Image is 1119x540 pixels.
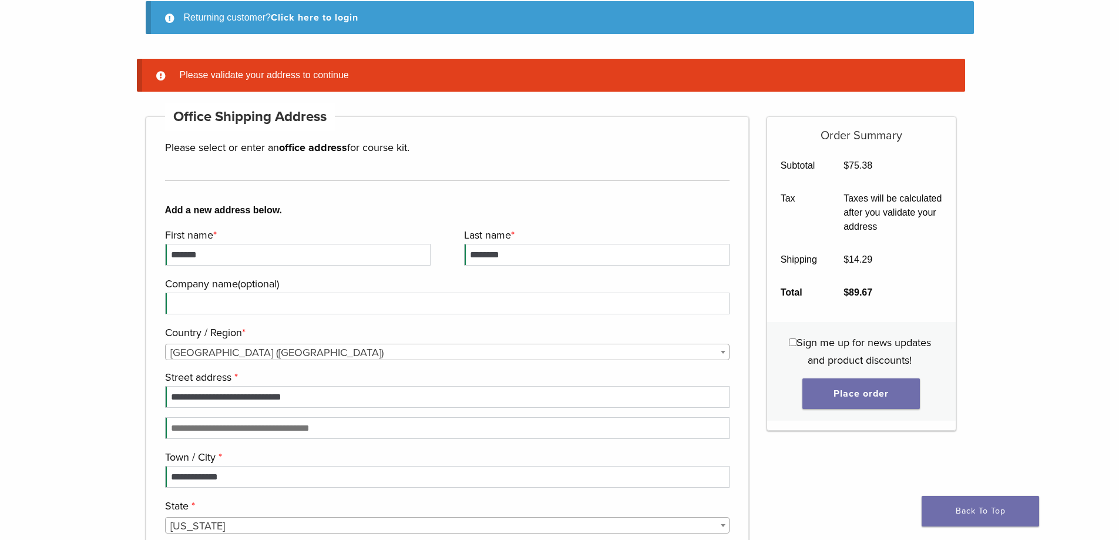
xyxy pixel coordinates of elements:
p: Please select or enter an for course kit. [165,139,730,156]
bdi: 14.29 [844,254,872,264]
bdi: 75.38 [844,160,872,170]
input: Sign me up for news updates and product discounts! [789,338,797,346]
span: (optional) [238,277,279,290]
label: Country / Region [165,324,727,341]
th: Total [767,276,831,309]
th: Tax [767,182,831,243]
b: Add a new address below. [165,203,730,217]
th: Subtotal [767,149,831,182]
label: Last name [464,226,727,244]
label: Company name [165,275,727,293]
bdi: 89.67 [844,287,872,297]
span: United States (US) [166,344,730,361]
span: $ [844,160,849,170]
li: Please validate your address to continue [175,68,946,82]
h5: Order Summary [767,117,956,143]
button: Place order [802,378,920,409]
span: Sign me up for news updates and product discounts! [797,336,931,367]
td: Taxes will be calculated after you validate your address [831,182,956,243]
span: Country / Region [165,344,730,360]
a: Back To Top [922,496,1039,526]
label: First name [165,226,428,244]
label: State [165,497,727,515]
span: $ [844,287,849,297]
span: State [165,517,730,534]
label: Street address [165,368,727,386]
th: Shipping [767,243,831,276]
div: Returning customer? [146,1,974,34]
span: Florida [166,518,730,534]
strong: office address [279,141,347,154]
label: Town / City [165,448,727,466]
a: Click here to login [271,12,358,24]
span: $ [844,254,849,264]
h4: Office Shipping Address [165,103,335,131]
